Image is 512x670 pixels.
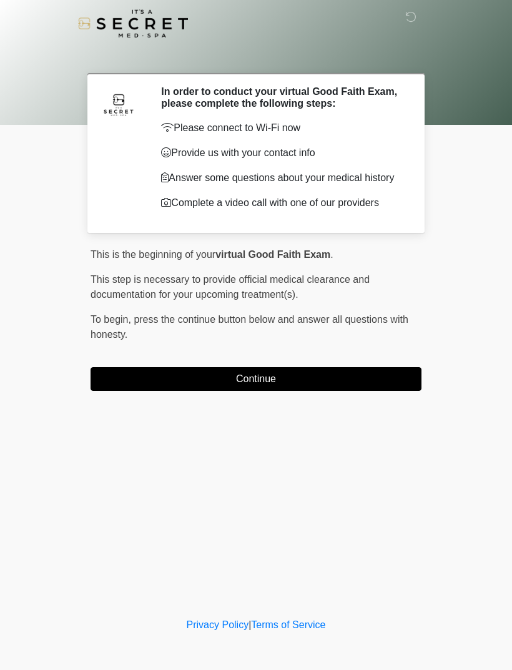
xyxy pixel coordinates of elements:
img: Agent Avatar [100,86,137,123]
span: This step is necessary to provide official medical clearance and documentation for your upcoming ... [91,274,370,300]
img: It's A Secret Med Spa Logo [78,9,188,37]
p: Complete a video call with one of our providers [161,195,403,210]
p: Provide us with your contact info [161,145,403,160]
p: Please connect to Wi-Fi now [161,121,403,135]
a: Terms of Service [251,619,325,630]
h1: ‎ ‎ [81,45,431,68]
span: press the continue button below and answer all questions with honesty. [91,314,408,340]
a: | [249,619,251,630]
p: Answer some questions about your medical history [161,170,403,185]
span: To begin, [91,314,134,325]
span: This is the beginning of your [91,249,215,260]
h2: In order to conduct your virtual Good Faith Exam, please complete the following steps: [161,86,403,109]
strong: virtual Good Faith Exam [215,249,330,260]
button: Continue [91,367,421,391]
span: . [330,249,333,260]
a: Privacy Policy [187,619,249,630]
